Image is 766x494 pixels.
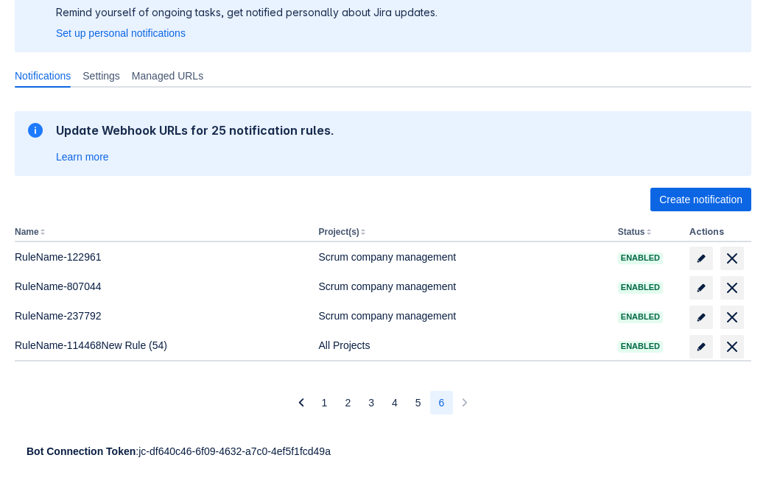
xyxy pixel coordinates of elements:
[15,250,306,264] div: RuleName-122961
[695,341,707,353] span: edit
[618,254,663,262] span: Enabled
[56,149,109,164] a: Learn more
[345,391,351,414] span: 2
[618,313,663,321] span: Enabled
[392,391,398,414] span: 4
[15,227,39,237] button: Name
[15,279,306,294] div: RuleName-807044
[723,308,741,326] span: delete
[318,250,605,264] div: Scrum company management
[407,391,430,414] button: Page 5
[15,68,71,83] span: Notifications
[56,5,438,20] p: Remind yourself of ongoing tasks, get notified personally about Jira updates.
[318,227,359,237] button: Project(s)
[15,308,306,323] div: RuleName-237792
[430,391,454,414] button: Page 6
[132,68,203,83] span: Managed URLs
[322,391,328,414] span: 1
[695,311,707,323] span: edit
[368,391,374,414] span: 3
[56,123,334,138] h2: Update Webhook URLs for 25 notification rules.
[359,391,383,414] button: Page 3
[82,68,120,83] span: Settings
[318,308,605,323] div: Scrum company management
[27,444,739,459] div: : jc-df640c46-6f09-4632-a7c0-4ef5f1fcd49a
[659,188,742,211] span: Create notification
[618,283,663,292] span: Enabled
[289,391,477,414] nav: Pagination
[453,391,477,414] button: Next
[336,391,359,414] button: Page 2
[723,338,741,356] span: delete
[415,391,421,414] span: 5
[313,391,337,414] button: Page 1
[618,227,645,237] button: Status
[684,223,751,242] th: Actions
[695,253,707,264] span: edit
[289,391,313,414] button: Previous
[723,250,741,267] span: delete
[439,391,445,414] span: 6
[318,338,605,353] div: All Projects
[723,279,741,297] span: delete
[695,282,707,294] span: edit
[383,391,407,414] button: Page 4
[56,26,186,40] a: Set up personal notifications
[27,445,136,457] strong: Bot Connection Token
[318,279,605,294] div: Scrum company management
[650,188,751,211] button: Create notification
[618,342,663,350] span: Enabled
[15,338,306,353] div: RuleName-114468New Rule (54)
[27,121,44,139] span: information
